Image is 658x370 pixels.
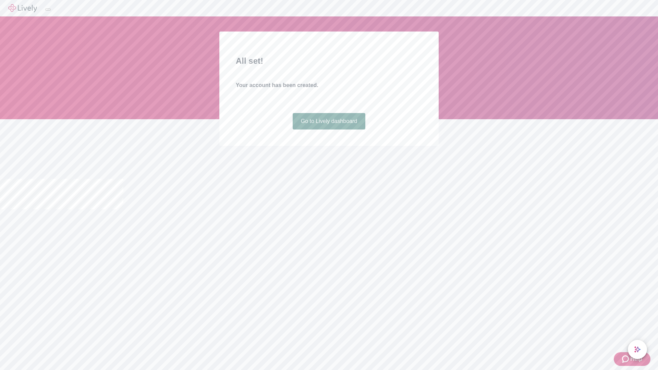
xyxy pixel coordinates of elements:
[634,346,641,353] svg: Lively AI Assistant
[236,55,422,67] h2: All set!
[614,352,650,366] button: Zendesk support iconHelp
[630,355,642,363] span: Help
[8,4,37,12] img: Lively
[293,113,366,129] a: Go to Lively dashboard
[622,355,630,363] svg: Zendesk support icon
[45,9,51,11] button: Log out
[236,81,422,89] h4: Your account has been created.
[628,340,647,359] button: chat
